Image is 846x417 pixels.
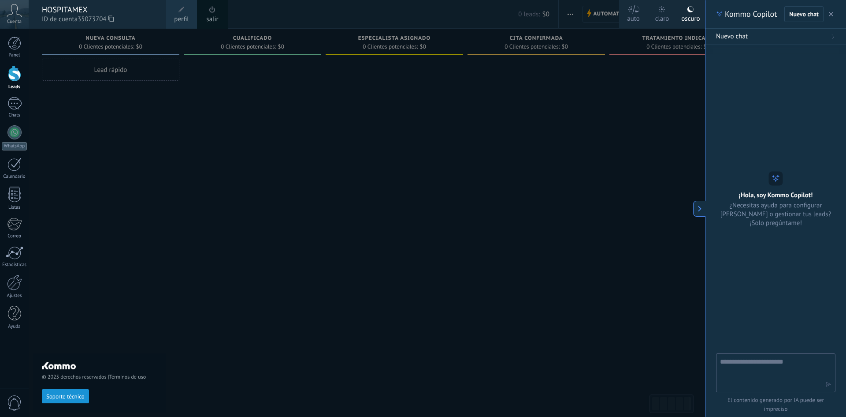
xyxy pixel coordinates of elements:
div: Ajustes [2,293,27,299]
span: 35073704 [78,15,114,24]
div: WhatsApp [2,142,27,150]
a: Términos de uso [109,374,146,380]
span: ID de cuenta [42,15,157,24]
span: © 2025 derechos reservados | [42,374,157,380]
h2: ¡Hola, soy Kommo Copilot! [739,191,813,199]
span: perfil [174,15,189,24]
div: claro [655,6,669,29]
div: Calendario [2,174,27,180]
span: El contenido generado por IA puede ser impreciso [716,396,835,413]
span: Cuenta [7,19,22,25]
div: auto [627,6,640,29]
div: Ayuda [2,324,27,330]
span: Nuevo chat [789,11,819,17]
button: Soporte técnico [42,389,89,403]
a: salir [206,15,218,24]
button: Nuevo chat [705,29,846,45]
button: Nuevo chat [784,6,824,22]
span: Soporte técnico [46,394,85,400]
div: HOSPITAMEX [42,5,157,15]
div: Estadísticas [2,262,27,268]
div: Chats [2,113,27,118]
a: Soporte técnico [42,393,89,399]
span: ¿Necesitas ayuda para configurar [PERSON_NAME] o gestionar tus leads? ¡Solo pregúntame! [716,201,835,227]
div: Correo [2,233,27,239]
span: Nuevo chat [716,32,748,41]
div: Leads [2,84,27,90]
div: Panel [2,53,27,58]
div: oscuro [681,6,700,29]
span: Kommo Copilot [725,9,777,19]
div: Listas [2,205,27,210]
